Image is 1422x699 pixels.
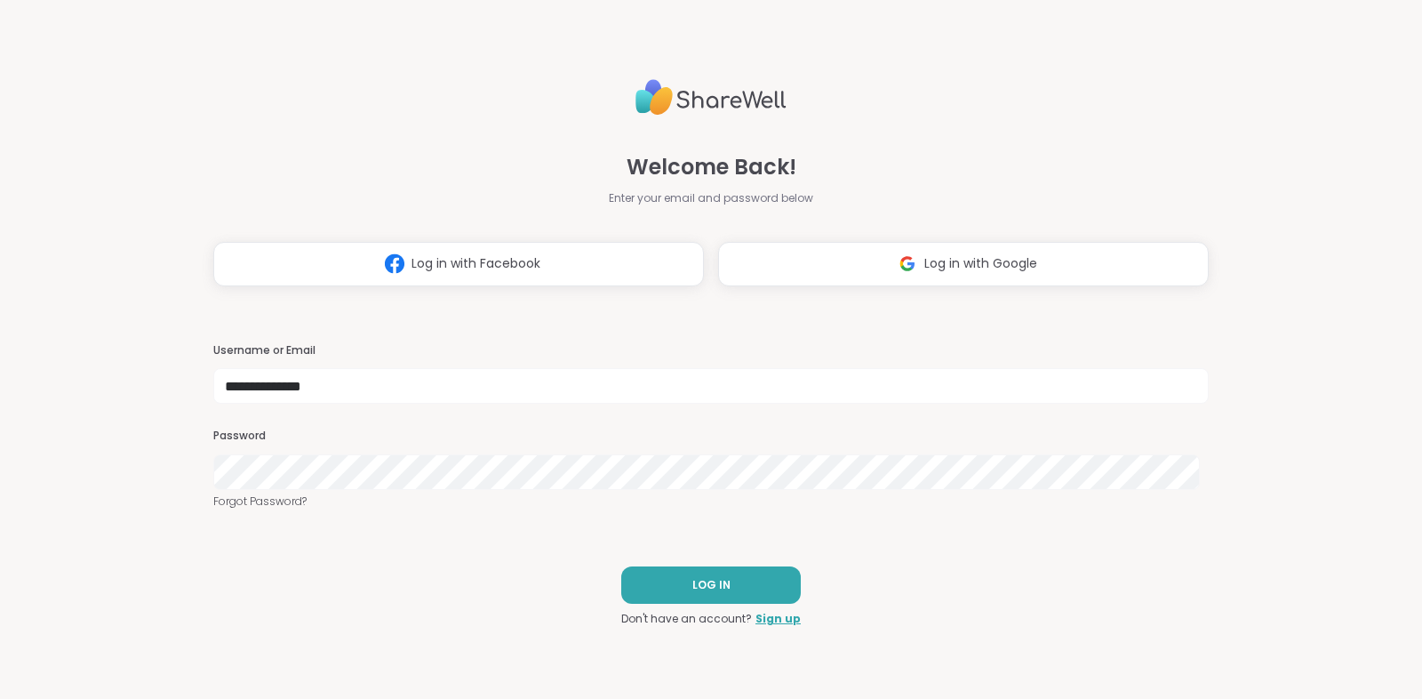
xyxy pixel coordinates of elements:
[621,611,752,627] span: Don't have an account?
[213,242,704,286] button: Log in with Facebook
[213,494,1209,510] a: Forgot Password?
[378,247,411,280] img: ShareWell Logomark
[755,611,801,627] a: Sign up
[924,254,1037,273] span: Log in with Google
[213,343,1209,358] h3: Username or Email
[609,190,813,206] span: Enter your email and password below
[692,577,731,593] span: LOG IN
[635,72,787,123] img: ShareWell Logo
[627,151,796,183] span: Welcome Back!
[621,566,801,604] button: LOG IN
[213,429,1209,444] h3: Password
[411,254,540,273] span: Log in with Facebook
[718,242,1209,286] button: Log in with Google
[891,247,924,280] img: ShareWell Logomark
